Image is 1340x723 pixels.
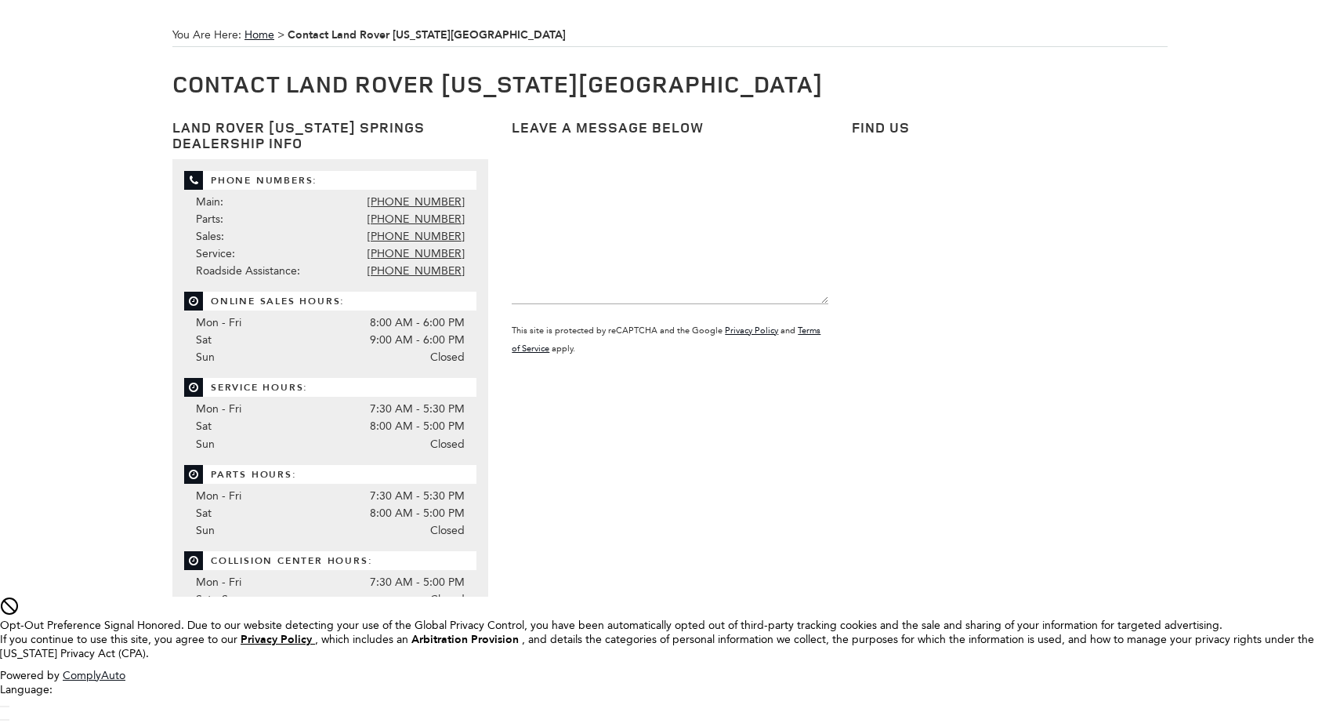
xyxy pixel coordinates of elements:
[512,325,820,354] a: Terms of Service
[196,507,212,520] span: Sat
[196,230,224,243] span: Sales:
[172,24,1168,47] span: You Are Here:
[196,351,215,364] span: Sun
[430,349,465,366] span: Closed
[196,593,241,606] span: Sat - Sun
[172,120,488,151] h3: Land Rover [US_STATE] Springs Dealership Info
[63,669,125,682] a: ComplyAuto
[370,505,465,522] span: 8:00 AM - 5:00 PM
[184,378,476,397] span: Service Hours:
[196,195,223,209] span: Main:
[196,420,212,433] span: Sat
[184,171,476,190] span: Phone Numbers:
[411,632,519,647] strong: Arbitration Provision
[370,488,465,505] span: 7:30 AM - 5:30 PM
[368,230,465,243] a: [PHONE_NUMBER]
[370,314,465,332] span: 8:00 AM - 6:00 PM
[370,401,465,418] span: 7:30 AM - 5:30 PM
[368,247,465,260] a: [PHONE_NUMBER]
[430,591,465,609] span: Closed
[184,465,476,484] span: Parts Hours:
[184,292,476,311] span: Online Sales Hours:
[725,325,778,336] a: Privacy Policy
[368,264,465,278] a: [PHONE_NUMBER]
[196,576,241,589] span: Mon - Fri
[196,213,223,226] span: Parts:
[370,332,465,349] span: 9:00 AM - 6:00 PM
[196,402,241,416] span: Mon - Fri
[852,120,1168,136] h3: Find Us
[196,438,215,451] span: Sun
[196,333,212,347] span: Sat
[172,71,1168,96] h1: Contact Land Rover [US_STATE][GEOGRAPHIC_DATA]
[184,551,476,570] span: Collision Center Hours:
[288,27,566,42] strong: Contact Land Rover [US_STATE][GEOGRAPHIC_DATA]
[368,213,465,226] a: [PHONE_NUMBER]
[172,24,1168,47] div: Breadcrumbs
[196,524,215,537] span: Sun
[512,120,828,136] h3: Leave a Message Below
[244,28,274,42] a: Home
[241,633,315,646] a: Privacy Policy
[430,522,465,540] span: Closed
[370,574,465,591] span: 7:30 AM - 5:00 PM
[196,316,241,329] span: Mon - Fri
[241,632,312,647] u: Privacy Policy
[196,247,235,260] span: Service:
[368,195,465,209] a: [PHONE_NUMBER]
[241,28,566,42] span: >
[430,436,465,453] span: Closed
[196,264,300,278] span: Roadside Assistance:
[370,418,465,435] span: 8:00 AM - 5:00 PM
[196,489,241,503] span: Mon - Fri
[512,325,820,354] small: This site is protected by reCAPTCHA and the Google and apply.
